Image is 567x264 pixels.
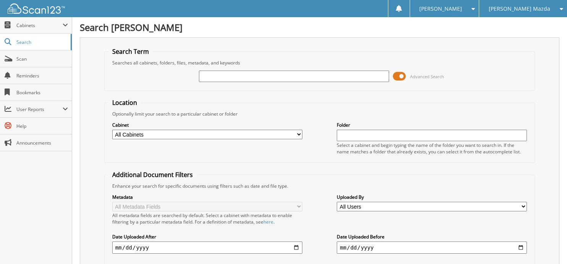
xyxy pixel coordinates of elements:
[112,241,302,254] input: start
[112,233,302,240] label: Date Uploaded After
[112,122,302,128] label: Cabinet
[16,22,63,29] span: Cabinets
[263,219,273,225] a: here
[112,212,302,225] div: All metadata fields are searched by default. Select a cabinet with metadata to enable filtering b...
[419,6,462,11] span: [PERSON_NAME]
[108,47,153,56] legend: Search Term
[337,233,527,240] label: Date Uploaded Before
[8,3,65,14] img: scan123-logo-white.svg
[16,123,68,129] span: Help
[108,111,531,117] div: Optionally limit your search to a particular cabinet or folder
[108,183,531,189] div: Enhance your search for specific documents using filters such as date and file type.
[489,6,550,11] span: [PERSON_NAME] Mazda
[337,122,527,128] label: Folder
[112,194,302,200] label: Metadata
[410,74,444,79] span: Advanced Search
[337,241,527,254] input: end
[16,56,68,62] span: Scan
[108,60,531,66] div: Searches all cabinets, folders, files, metadata, and keywords
[80,21,559,34] h1: Search [PERSON_NAME]
[16,140,68,146] span: Announcements
[529,227,567,264] iframe: Chat Widget
[108,98,141,107] legend: Location
[108,171,197,179] legend: Additional Document Filters
[337,142,527,155] div: Select a cabinet and begin typing the name of the folder you want to search in. If the name match...
[16,106,63,113] span: User Reports
[337,194,527,200] label: Uploaded By
[16,39,67,45] span: Search
[16,89,68,96] span: Bookmarks
[16,72,68,79] span: Reminders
